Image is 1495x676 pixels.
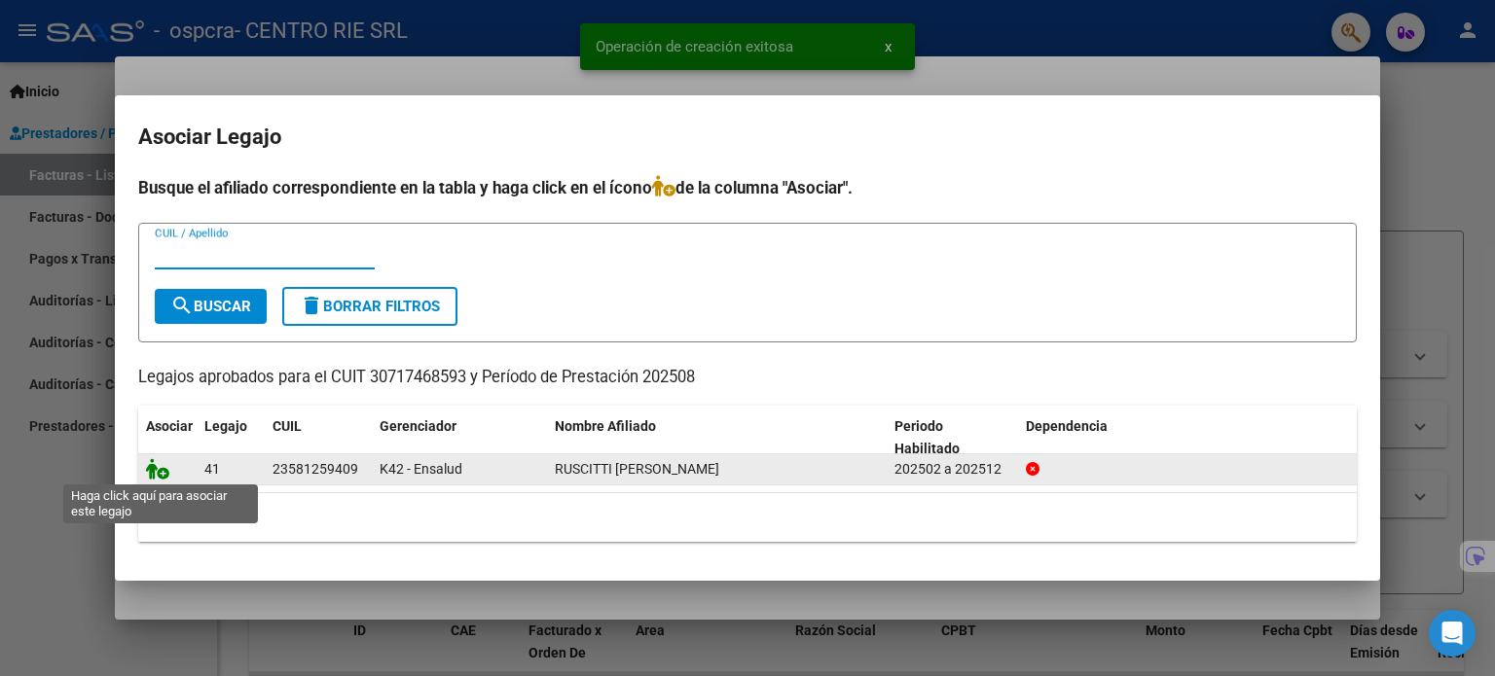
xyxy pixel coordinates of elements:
span: Buscar [170,298,251,315]
span: K42 - Ensalud [380,461,462,477]
div: 202502 a 202512 [894,458,1010,480]
span: Periodo Habilitado [894,418,960,456]
h2: Asociar Legajo [138,119,1357,156]
span: Dependencia [1026,418,1108,434]
span: Asociar [146,418,193,434]
p: Legajos aprobados para el CUIT 30717468593 y Período de Prestación 202508 [138,366,1357,390]
span: Borrar Filtros [300,298,440,315]
mat-icon: search [170,294,194,317]
datatable-header-cell: Legajo [197,406,265,470]
div: Open Intercom Messenger [1429,610,1476,657]
datatable-header-cell: Dependencia [1018,406,1358,470]
span: RUSCITTI IAN [555,461,719,477]
span: 41 [204,461,220,477]
datatable-header-cell: Gerenciador [372,406,547,470]
datatable-header-cell: CUIL [265,406,372,470]
span: Gerenciador [380,418,456,434]
datatable-header-cell: Nombre Afiliado [547,406,887,470]
span: Legajo [204,418,247,434]
span: Nombre Afiliado [555,418,656,434]
button: Buscar [155,289,267,324]
datatable-header-cell: Asociar [138,406,197,470]
mat-icon: delete [300,294,323,317]
span: CUIL [273,418,302,434]
div: 1 registros [138,493,1357,542]
datatable-header-cell: Periodo Habilitado [887,406,1018,470]
button: Borrar Filtros [282,287,457,326]
h4: Busque el afiliado correspondiente en la tabla y haga click en el ícono de la columna "Asociar". [138,175,1357,200]
div: 23581259409 [273,458,358,480]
